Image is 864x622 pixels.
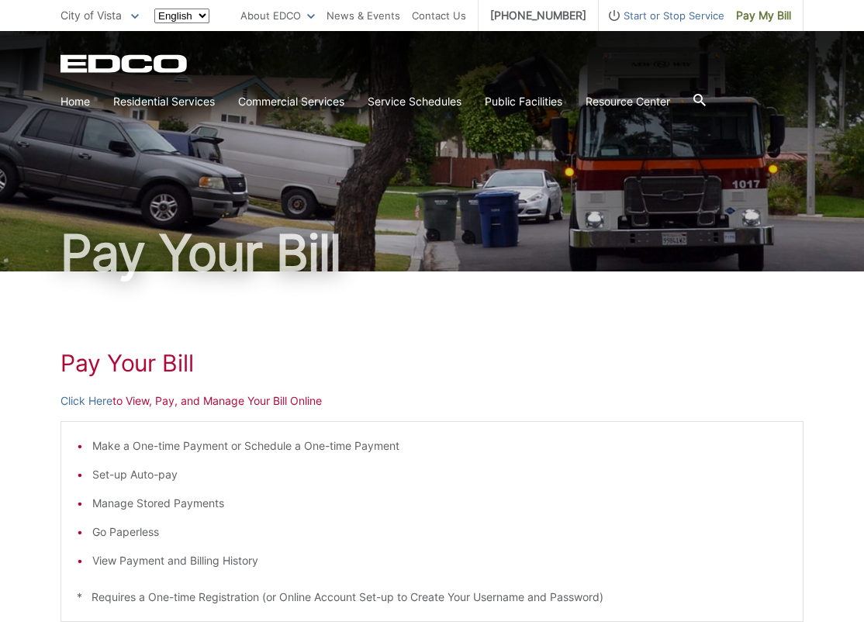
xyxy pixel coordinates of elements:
[327,7,400,24] a: News & Events
[92,495,787,512] li: Manage Stored Payments
[92,524,787,541] li: Go Paperless
[113,93,215,110] a: Residential Services
[240,7,315,24] a: About EDCO
[736,7,791,24] span: Pay My Bill
[60,228,804,278] h1: Pay Your Bill
[412,7,466,24] a: Contact Us
[60,392,804,409] p: to View, Pay, and Manage Your Bill Online
[92,552,787,569] li: View Payment and Billing History
[60,9,122,22] span: City of Vista
[238,93,344,110] a: Commercial Services
[77,589,787,606] p: * Requires a One-time Registration (or Online Account Set-up to Create Your Username and Password)
[60,349,804,377] h1: Pay Your Bill
[60,54,189,73] a: EDCD logo. Return to the homepage.
[92,437,787,454] li: Make a One-time Payment or Schedule a One-time Payment
[60,93,90,110] a: Home
[60,392,112,409] a: Click Here
[586,93,670,110] a: Resource Center
[92,466,787,483] li: Set-up Auto-pay
[485,93,562,110] a: Public Facilities
[154,9,209,23] select: Select a language
[368,93,461,110] a: Service Schedules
